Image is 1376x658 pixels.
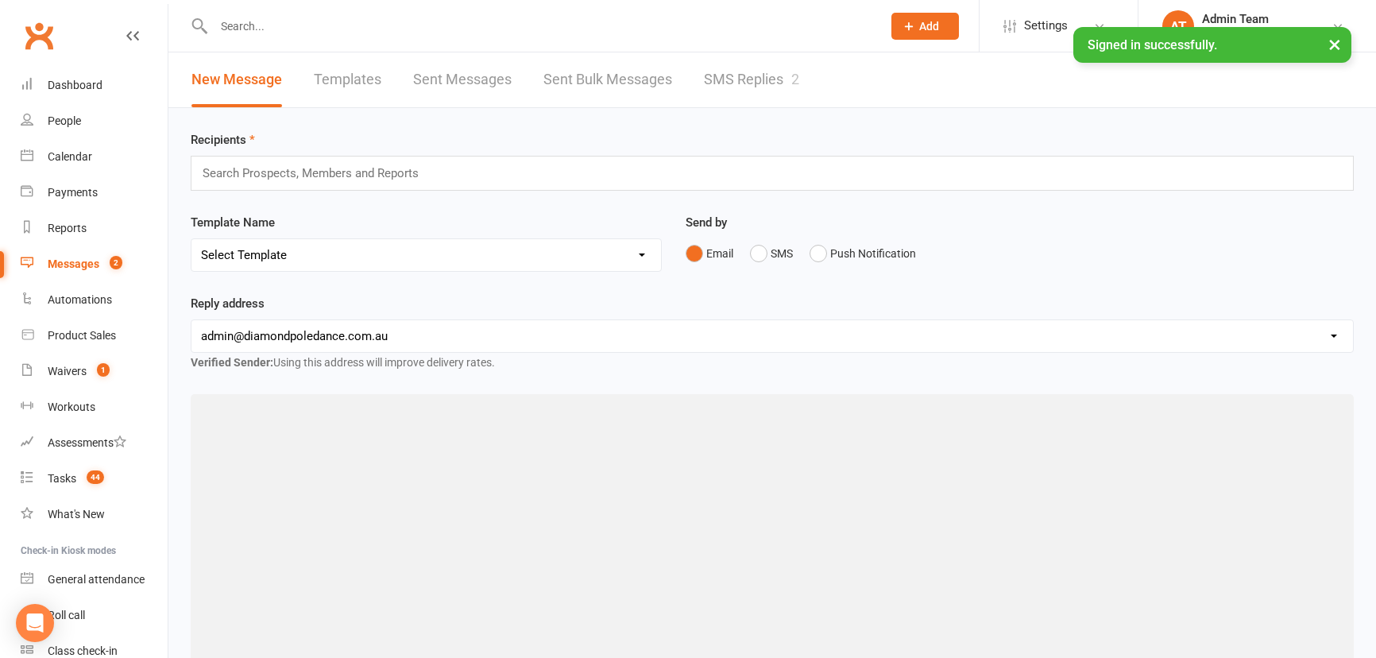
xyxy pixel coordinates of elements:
[48,222,87,234] div: Reports
[191,294,265,313] label: Reply address
[1202,12,1280,26] div: Admin Team
[87,470,104,484] span: 44
[21,425,168,461] a: Assessments
[543,52,672,107] a: Sent Bulk Messages
[48,609,85,621] div: Roll call
[48,573,145,586] div: General attendance
[110,256,122,269] span: 2
[21,139,168,175] a: Calendar
[48,329,116,342] div: Product Sales
[16,604,54,642] div: Open Intercom Messenger
[48,401,95,413] div: Workouts
[891,13,959,40] button: Add
[21,68,168,103] a: Dashboard
[48,472,76,485] div: Tasks
[21,175,168,211] a: Payments
[810,238,916,269] button: Push Notification
[191,356,495,369] span: Using this address will improve delivery rates.
[48,257,99,270] div: Messages
[21,318,168,354] a: Product Sales
[686,238,733,269] button: Email
[21,497,168,532] a: What's New
[201,163,434,184] input: Search Prospects, Members and Reports
[209,15,871,37] input: Search...
[21,103,168,139] a: People
[21,598,168,633] a: Roll call
[21,354,168,389] a: Waivers 1
[1202,26,1280,41] div: Diamond Dance
[19,16,59,56] a: Clubworx
[1320,27,1349,61] button: ×
[48,293,112,306] div: Automations
[21,461,168,497] a: Tasks 44
[191,356,273,369] strong: Verified Sender:
[1162,10,1194,42] div: AT
[191,213,275,232] label: Template Name
[919,20,939,33] span: Add
[21,282,168,318] a: Automations
[314,52,381,107] a: Templates
[48,436,126,449] div: Assessments
[48,186,98,199] div: Payments
[686,213,727,232] label: Send by
[791,71,799,87] div: 2
[21,211,168,246] a: Reports
[413,52,512,107] a: Sent Messages
[48,150,92,163] div: Calendar
[21,246,168,282] a: Messages 2
[21,562,168,598] a: General attendance kiosk mode
[48,79,102,91] div: Dashboard
[750,238,793,269] button: SMS
[704,52,799,107] a: SMS Replies2
[48,508,105,521] div: What's New
[48,644,118,657] div: Class check-in
[97,363,110,377] span: 1
[1088,37,1217,52] span: Signed in successfully.
[48,114,81,127] div: People
[191,130,255,149] label: Recipients
[48,365,87,377] div: Waivers
[1024,8,1068,44] span: Settings
[191,52,282,107] a: New Message
[21,389,168,425] a: Workouts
